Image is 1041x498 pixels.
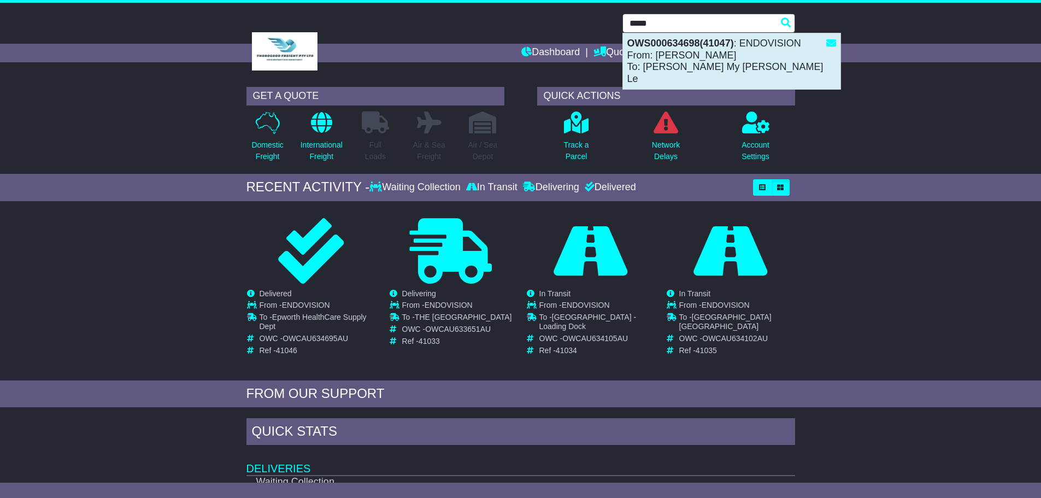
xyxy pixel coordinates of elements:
p: Domestic Freight [251,139,283,162]
div: QUICK ACTIONS [537,87,795,106]
span: OWCAU633651AU [425,325,491,333]
span: [GEOGRAPHIC_DATA] [GEOGRAPHIC_DATA] [679,313,772,331]
span: 41046 [276,346,297,355]
span: 41035 [696,346,717,355]
span: Delivered [260,289,292,298]
p: Air & Sea Freight [413,139,445,162]
span: Delivering [402,289,436,298]
a: Quote/Book [593,44,658,62]
td: To - [402,313,512,325]
div: : ENDOVISION From: [PERSON_NAME] To: [PERSON_NAME] My [PERSON_NAME] Le [623,33,840,89]
a: AccountSettings [741,111,770,168]
div: Quick Stats [246,418,795,448]
span: OWCAU634695AU [283,334,348,343]
p: Track a Parcel [563,139,589,162]
div: Delivering [520,181,582,194]
span: 41034 [556,346,577,355]
span: In Transit [539,289,571,298]
span: OWCAU634105AU [562,334,628,343]
td: Waiting Collection [246,476,654,488]
div: GET A QUOTE [246,87,504,106]
span: Epworth HealthCare Supply Dept [260,313,367,331]
div: RECENT ACTIVITY - [246,179,370,195]
td: Deliveries [246,448,795,476]
td: Ref - [260,346,375,355]
span: THE [GEOGRAPHIC_DATA] [415,313,512,321]
span: ENDOVISION [282,301,330,309]
span: ENDOVISION [425,301,473,309]
td: To - [260,313,375,334]
td: To - [539,313,655,334]
a: DomesticFreight [251,111,284,168]
td: From - [679,301,795,313]
p: Account Settings [742,139,769,162]
td: From - [539,301,655,313]
p: Network Delays [652,139,680,162]
span: 41033 [419,337,440,345]
p: Air / Sea Depot [468,139,498,162]
p: Full Loads [362,139,389,162]
a: Dashboard [521,44,580,62]
td: OWC - [539,334,655,346]
div: Delivered [582,181,636,194]
td: To - [679,313,795,334]
div: In Transit [463,181,520,194]
a: NetworkDelays [651,111,680,168]
td: From - [260,301,375,313]
span: In Transit [679,289,711,298]
p: International Freight [301,139,343,162]
td: Ref - [402,337,512,346]
span: OWCAU634102AU [702,334,768,343]
strong: OWS000634698(41047) [627,38,734,49]
td: OWC - [679,334,795,346]
div: FROM OUR SUPPORT [246,386,795,402]
td: Ref - [539,346,655,355]
td: Ref - [679,346,795,355]
td: OWC - [260,334,375,346]
span: ENDOVISION [702,301,750,309]
span: ENDOVISION [562,301,610,309]
a: Track aParcel [563,111,589,168]
td: From - [402,301,512,313]
div: Waiting Collection [369,181,463,194]
td: OWC - [402,325,512,337]
a: InternationalFreight [300,111,343,168]
span: [GEOGRAPHIC_DATA] - Loading Dock [539,313,637,331]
